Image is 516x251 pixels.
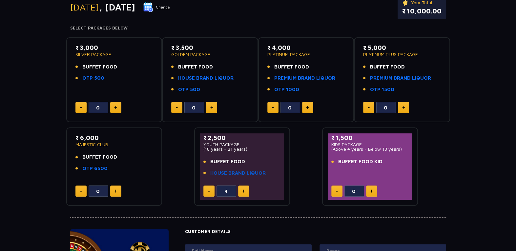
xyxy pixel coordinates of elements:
img: plus [306,106,309,109]
button: Change [143,2,170,12]
span: BUFFET FOOD [82,153,117,161]
a: HOUSE BRAND LIQUOR [210,169,266,177]
p: ₹ 4,000 [267,43,345,52]
img: plus [370,189,373,193]
a: OTP 500 [178,86,200,93]
a: PREMIUM BRAND LIQUOR [274,74,335,82]
img: plus [114,106,117,109]
p: ₹ 3,500 [171,43,249,52]
h4: Customer Details [185,229,446,234]
img: minus [208,191,210,192]
img: plus [210,106,213,109]
p: ₹ 5,000 [363,43,441,52]
span: , [DATE] [99,2,135,12]
span: [DATE] [70,2,99,12]
p: (Above 4 years - Below 18 years) [331,147,409,151]
p: (18 years - 21 years) [203,147,281,151]
img: plus [114,189,117,193]
img: minus [176,107,178,108]
h4: Select Packages Below [70,26,446,31]
img: minus [80,107,82,108]
p: ₹ 10,000.00 [402,6,442,16]
img: plus [402,106,405,109]
img: minus [336,191,338,192]
span: BUFFET FOOD [82,63,117,71]
p: PLATINUM PACKAGE [267,52,345,57]
p: ₹ 3,000 [75,43,153,52]
a: OTP 6500 [82,165,108,172]
p: ₹ 1,500 [331,133,409,142]
span: BUFFET FOOD [178,63,213,71]
span: BUFFET FOOD KID [338,158,382,165]
a: PREMIUM BRAND LIQUOR [370,74,431,82]
p: ₹ 2,500 [203,133,281,142]
span: BUFFET FOOD [274,63,309,71]
a: HOUSE BRAND LIQUOR [178,74,234,82]
span: BUFFET FOOD [370,63,405,71]
img: plus [242,189,245,193]
a: OTP 500 [82,74,104,82]
img: minus [80,191,82,192]
a: OTP 1000 [274,86,299,93]
p: SILVER PACKAGE [75,52,153,57]
img: minus [272,107,274,108]
p: YOUTH PACKAGE [203,142,281,147]
p: PLATINUM PLUS PACKAGE [363,52,441,57]
p: GOLDEN PACKAGE [171,52,249,57]
a: OTP 1500 [370,86,394,93]
p: KIDS PACKAGE [331,142,409,147]
span: BUFFET FOOD [210,158,245,165]
p: ₹ 6,000 [75,133,153,142]
img: minus [368,107,370,108]
p: MAJESTIC CLUB [75,142,153,147]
